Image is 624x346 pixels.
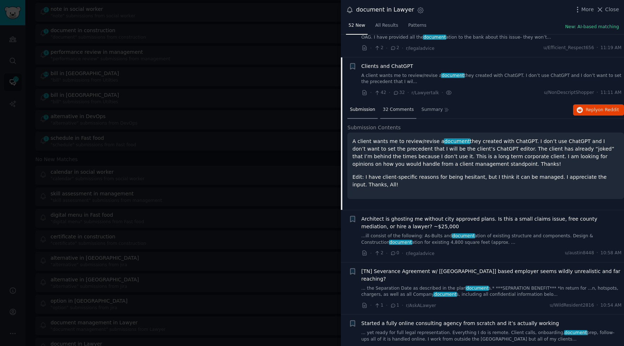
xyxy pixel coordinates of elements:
span: r/Lawyertalk [412,90,439,95]
span: · [407,89,409,96]
span: · [597,250,598,256]
button: Replyon Reddit [573,104,624,116]
span: 11:11 AM [601,90,621,96]
span: All Results [375,22,398,29]
p: A client wants me to review/revise a they created with ChatGPT. I don’t use ChatGPT and I don’t w... [352,138,619,168]
span: · [597,302,598,309]
a: ... the Separation Date as described in the plandocuments.* ***SEPARATION BENEFIT*** *In return f... [361,285,622,298]
a: [TN] Severance Agreement w/ [[GEOGRAPHIC_DATA]] based employer seems wildly unrealistic and far r... [361,268,622,283]
span: on Reddit [598,107,619,112]
span: · [370,302,372,309]
button: New: AI-based matching [565,24,619,30]
span: document [423,35,446,40]
span: Summary [421,107,443,113]
span: · [402,250,403,257]
span: document [452,233,475,238]
a: A client wants me to review/revise adocumentthey created with ChatGPT. I don’t use ChatGPT and I ... [361,73,622,85]
span: 52 New [348,22,365,29]
span: · [442,89,443,96]
span: Close [605,6,619,13]
span: u/Efficient_Respect656 [543,45,594,51]
a: 52 New [346,20,368,35]
span: document [389,240,412,245]
span: r/AskALawyer [406,303,436,308]
span: 32 Comments [383,107,414,113]
span: Submission Contents [347,124,401,131]
span: · [386,44,387,52]
span: 1 [390,302,399,309]
span: Reply [586,107,619,113]
span: r/legaladvice [406,46,434,51]
span: · [597,90,598,96]
span: Patterns [408,22,426,29]
a: All Results [373,20,400,35]
span: r/legaladvice [406,251,434,256]
span: · [402,44,403,52]
span: 2 [374,45,383,51]
span: More [581,6,594,13]
span: · [370,89,372,96]
span: 32 [393,90,405,96]
span: · [402,302,403,309]
span: 10:58 AM [601,250,621,256]
span: document [465,286,489,291]
a: ... yet ready for full legal representation. Everything I do is remote. Client calls, onboarding,... [361,330,622,342]
span: · [386,250,387,257]
a: Clients and ChatGPT [361,62,413,70]
div: document in Lawyer [356,5,414,14]
span: 10:54 AM [601,302,621,309]
span: document [444,138,471,144]
span: 2 [390,45,399,51]
span: 2 [374,250,383,256]
a: ...ill consist of the following: As-Bults anddocumentation of existing structure and components. ... [361,233,622,246]
span: 42 [374,90,386,96]
span: · [386,302,387,309]
span: u/WildResident2816 [550,302,594,309]
span: 11:19 AM [601,45,621,51]
span: · [370,250,372,257]
a: Architect is ghosting me without city approved plans. Is this a small claims issue, free county m... [361,215,622,230]
span: Submission [350,107,375,113]
a: Started a fully online consulting agency from scratch and it’s actually working [361,320,559,327]
span: 1 [374,302,383,309]
span: · [370,44,372,52]
span: document [433,292,457,297]
p: Edit: I have client-specific reasons for being hesitant, but I think it can be managed. I appreci... [352,173,619,189]
span: · [597,45,598,51]
button: Close [596,6,619,13]
span: u/austin8448 [565,250,594,256]
span: document [441,73,464,78]
span: 0 [390,250,399,256]
span: document [564,330,588,335]
span: u/NonDescriptShopper [544,90,594,96]
a: Patterns [406,20,429,35]
button: More [574,6,594,13]
span: · [389,89,390,96]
